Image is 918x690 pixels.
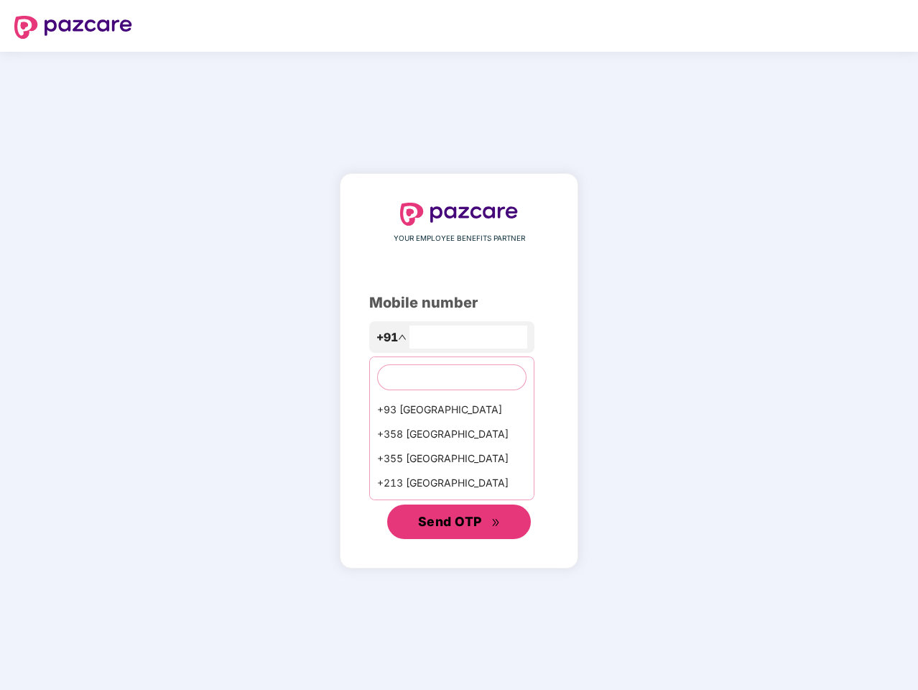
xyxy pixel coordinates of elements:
div: +355 [GEOGRAPHIC_DATA] [370,446,534,471]
div: +93 [GEOGRAPHIC_DATA] [370,397,534,422]
button: Send OTPdouble-right [387,505,531,539]
img: logo [400,203,518,226]
img: logo [14,16,132,39]
span: YOUR EMPLOYEE BENEFITS PARTNER [394,233,525,244]
div: +213 [GEOGRAPHIC_DATA] [370,471,534,495]
span: Send OTP [418,514,482,529]
span: up [398,333,407,341]
div: +1684 AmericanSamoa [370,495,534,520]
div: Mobile number [369,292,549,314]
span: +91 [376,328,398,346]
span: double-right [491,518,501,528]
div: +358 [GEOGRAPHIC_DATA] [370,422,534,446]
